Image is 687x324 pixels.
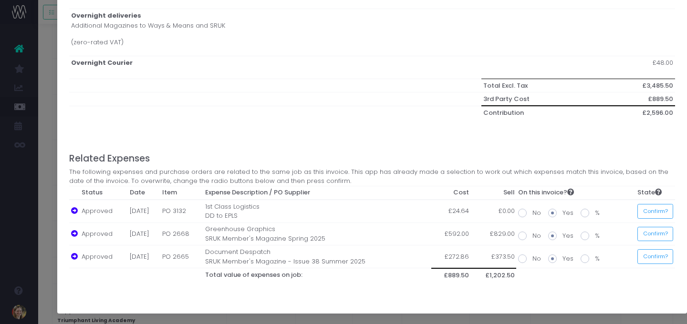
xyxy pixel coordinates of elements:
th: On this invoice? [516,186,635,200]
td: PO 3132 [160,200,203,223]
td: PO 2668 [160,223,203,245]
th: Item [160,186,203,200]
label: No [518,208,541,218]
td: £829.00 [471,223,517,245]
th: £3,485.50 [554,79,675,92]
th: Status [80,186,128,200]
span: The following expenses and purchase orders are related to the same job as this invoice. This app ... [69,167,675,186]
strong: Overnight Courier [71,58,133,67]
td: £24.64 [431,200,471,223]
td: [DATE] [128,245,160,268]
th: Total Excl. Tax [481,79,554,92]
strong: Overnight deliveries [71,11,141,20]
label: Yes [548,231,573,241]
td: £0.00 [471,200,517,223]
th: £2,596.00 [554,106,675,119]
th: Cost [431,186,471,200]
label: No [518,254,541,263]
th: State [635,186,675,200]
th: 3rd Party Cost [481,92,554,106]
th: £1,202.50 [471,268,517,282]
td: £592.00 [431,223,471,245]
td: 1st Class Logistics DD to EPLS [203,200,431,223]
td: £48.00 [554,56,675,79]
label: % [581,231,600,241]
th: Contribution [481,106,554,119]
td: £272.86 [431,245,471,268]
p: (zero-rated VAT) [71,37,225,48]
label: Yes [548,208,573,218]
td: PO 2665 [160,245,203,268]
th: Date [128,186,160,200]
th: Total value of expenses on job: [203,268,431,282]
button: Confirm? [637,249,673,264]
td: [DATE] [128,223,160,245]
button: Confirm? [637,227,673,242]
label: Yes [548,254,573,263]
th: Sell [471,186,517,200]
th: £889.50 [431,268,471,282]
td: Approved [80,200,128,223]
td: £373.50 [471,245,517,268]
button: Confirm? [637,204,673,219]
h4: Related Expenses [69,153,675,164]
p: Additional Magazines to Ways & Means and SRUK [71,20,225,31]
td: Document Despatch SRUK Member's Magazine - Issue 38 Summer 2025 [203,245,431,268]
label: % [581,208,600,218]
td: Greenhouse Graphics SRUK Member's Magazine Spring 2025 [203,223,431,245]
label: % [581,254,600,263]
td: Approved [80,245,128,268]
label: No [518,231,541,241]
th: £889.50 [554,92,675,106]
th: Expense Description / PO Supplier [203,186,431,200]
td: Approved [80,223,128,245]
td: [DATE] [128,200,160,223]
